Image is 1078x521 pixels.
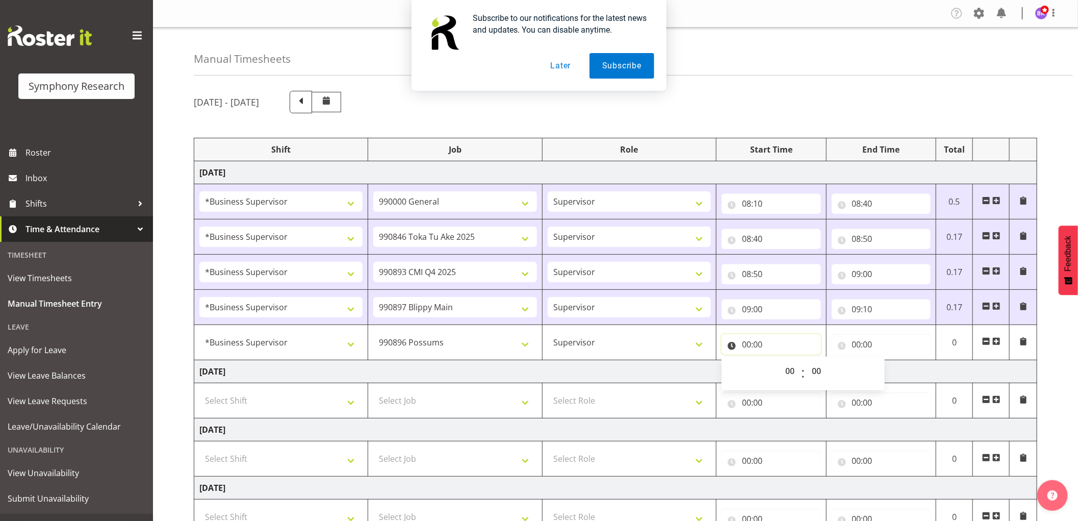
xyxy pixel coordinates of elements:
input: Click to select... [832,229,931,249]
input: Click to select... [832,193,931,214]
a: Manual Timesheet Entry [3,291,150,316]
input: Click to select... [722,451,821,471]
div: Job [373,143,536,156]
td: 0 [936,441,973,477]
input: Click to select... [722,334,821,355]
div: Shift [199,143,363,156]
span: Shifts [25,196,133,211]
div: Unavailability [3,439,150,460]
h5: [DATE] - [DATE] [194,96,259,108]
span: Leave/Unavailability Calendar [8,419,145,434]
span: View Leave Balances [8,368,145,383]
td: 0.5 [936,184,973,219]
a: View Leave Requests [3,388,150,414]
td: [DATE] [194,161,1037,184]
span: Apply for Leave [8,342,145,358]
input: Click to select... [832,299,931,319]
td: 0.17 [936,219,973,255]
span: Inbox [25,170,148,186]
span: Feedback [1064,236,1073,271]
div: Subscribe to our notifications for the latest news and updates. You can disable anytime. [465,12,654,36]
td: [DATE] [194,360,1037,383]
td: 0 [936,325,973,360]
td: [DATE] [194,418,1037,441]
input: Click to select... [722,392,821,413]
span: Submit Unavailability [8,491,145,506]
input: Click to select... [832,264,931,284]
img: notification icon [424,12,465,53]
div: Start Time [722,143,821,156]
input: Click to select... [832,451,931,471]
button: Later [537,53,583,79]
input: Click to select... [722,229,821,249]
td: 0.17 [936,255,973,290]
button: Subscribe [589,53,654,79]
a: View Leave Balances [3,363,150,388]
td: [DATE] [194,477,1037,500]
span: Roster [25,145,148,160]
div: End Time [832,143,931,156]
input: Click to select... [832,334,931,355]
img: help-xxl-2.png [1047,490,1058,501]
input: Click to select... [722,193,821,214]
button: Feedback - Show survey [1059,226,1078,295]
span: View Leave Requests [8,393,145,409]
input: Click to select... [832,392,931,413]
span: View Unavailability [8,465,145,481]
a: Leave/Unavailability Calendar [3,414,150,439]
td: 0 [936,383,973,418]
div: Timesheet [3,244,150,265]
a: View Timesheets [3,265,150,291]
div: Total [941,143,967,156]
a: Apply for Leave [3,337,150,363]
span: View Timesheets [8,270,145,286]
span: Time & Attendance [25,221,133,237]
a: View Unavailability [3,460,150,486]
td: 0.17 [936,290,973,325]
span: Manual Timesheet Entry [8,296,145,311]
div: Leave [3,316,150,337]
a: Submit Unavailability [3,486,150,511]
input: Click to select... [722,264,821,284]
span: : [802,361,805,386]
input: Click to select... [722,299,821,319]
div: Role [548,143,711,156]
